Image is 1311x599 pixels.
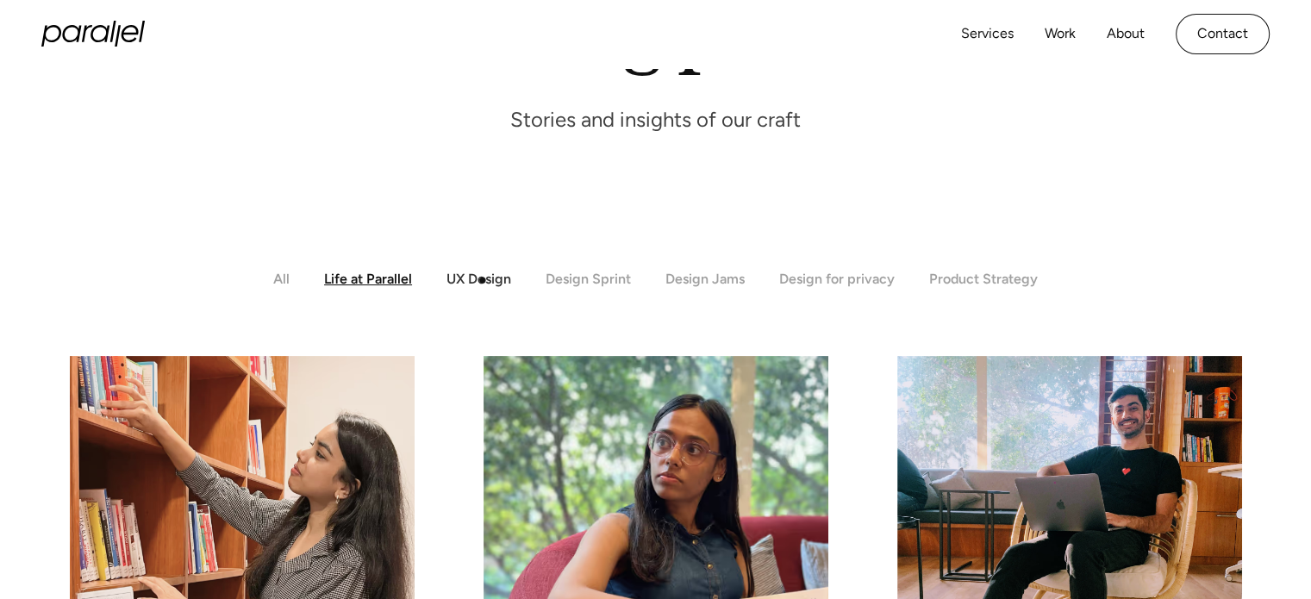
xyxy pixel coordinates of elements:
div: All [273,271,290,287]
a: Services [961,22,1014,47]
div: Design for privacy [779,271,895,287]
div: Design Jams [665,271,745,287]
a: About [1107,22,1145,47]
div: UX Design [446,271,511,287]
a: home [41,21,145,47]
div: Product Strategy [929,271,1038,287]
p: Stories and insights of our craft [510,106,801,133]
a: Contact [1176,14,1270,54]
div: Design Sprint [546,271,631,287]
div: Life at Parallel [324,271,412,287]
a: Work [1045,22,1076,47]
